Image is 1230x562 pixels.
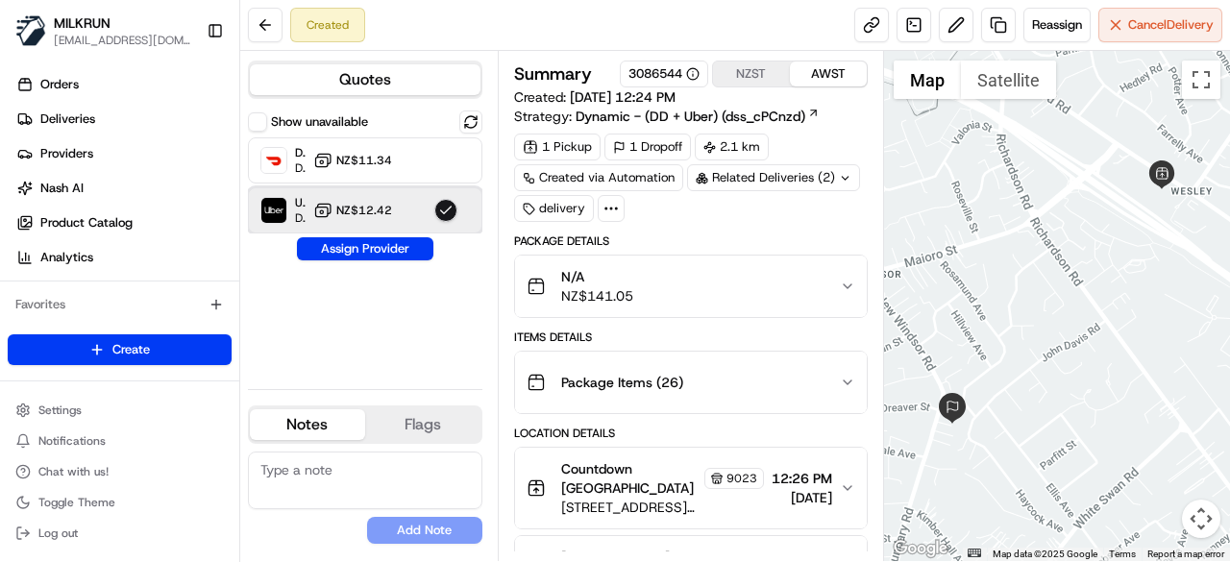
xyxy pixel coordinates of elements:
[8,173,239,204] a: Nash AI
[514,330,868,345] div: Items Details
[40,180,84,197] span: Nash AI
[40,145,93,162] span: Providers
[250,409,365,440] button: Notes
[772,488,832,507] span: [DATE]
[1109,549,1136,559] a: Terms
[15,15,46,46] img: MILKRUN
[271,113,368,131] label: Show unavailable
[576,107,805,126] span: Dynamic - (DD + Uber) (dss_cPCnzd)
[514,87,676,107] span: Created:
[336,153,392,168] span: NZ$11.34
[894,61,961,99] button: Show street map
[514,195,594,222] div: delivery
[561,498,764,517] span: [STREET_ADDRESS][PERSON_NAME]
[295,210,306,226] span: Dropoff ETA 36 minutes
[514,107,820,126] div: Strategy:
[1032,16,1082,34] span: Reassign
[8,242,239,273] a: Analytics
[687,164,860,191] div: Related Deliveries (2)
[713,61,790,86] button: NZST
[515,448,867,528] button: Countdown [GEOGRAPHIC_DATA]9023[STREET_ADDRESS][PERSON_NAME]12:26 PM[DATE]
[961,61,1056,99] button: Show satellite imagery
[8,397,232,424] button: Settings
[261,198,286,223] img: Uber
[1098,8,1222,42] button: CancelDelivery
[38,433,106,449] span: Notifications
[8,428,232,454] button: Notifications
[250,64,480,95] button: Quotes
[561,459,701,498] span: Countdown [GEOGRAPHIC_DATA]
[295,160,306,176] span: Dropoff ETA 57 minutes
[38,403,82,418] span: Settings
[40,214,133,232] span: Product Catalog
[40,249,93,266] span: Analytics
[561,373,683,392] span: Package Items ( 26 )
[561,267,633,286] span: N/A
[313,201,392,220] button: NZ$12.42
[1023,8,1091,42] button: Reassign
[40,110,95,128] span: Deliveries
[8,138,239,169] a: Providers
[313,151,392,170] button: NZ$11.34
[604,134,691,160] div: 1 Dropoff
[112,341,150,358] span: Create
[1182,500,1220,538] button: Map camera controls
[38,525,78,541] span: Log out
[993,549,1097,559] span: Map data ©2025 Google
[790,61,867,86] button: AWST
[570,88,676,106] span: [DATE] 12:24 PM
[38,495,115,510] span: Toggle Theme
[772,469,832,488] span: 12:26 PM
[8,69,239,100] a: Orders
[261,148,286,173] img: DoorDash Drive
[8,458,232,485] button: Chat with us!
[968,549,981,557] button: Keyboard shortcuts
[514,426,868,441] div: Location Details
[515,352,867,413] button: Package Items (26)
[8,489,232,516] button: Toggle Theme
[576,107,820,126] a: Dynamic - (DD + Uber) (dss_cPCnzd)
[514,65,592,83] h3: Summary
[628,65,700,83] button: 3086544
[8,334,232,365] button: Create
[1182,61,1220,99] button: Toggle fullscreen view
[514,164,683,191] a: Created via Automation
[54,13,111,33] button: MILKRUN
[8,104,239,134] a: Deliveries
[38,464,109,479] span: Chat with us!
[561,286,633,305] span: NZ$141.05
[54,33,191,48] button: [EMAIL_ADDRESS][DOMAIN_NAME]
[514,134,601,160] div: 1 Pickup
[297,237,433,260] button: Assign Provider
[889,536,952,561] a: Open this area in Google Maps (opens a new window)
[8,520,232,547] button: Log out
[695,134,769,160] div: 2.1 km
[889,536,952,561] img: Google
[40,76,79,93] span: Orders
[8,289,232,320] div: Favorites
[8,208,239,238] a: Product Catalog
[1147,549,1224,559] a: Report a map error
[514,233,868,249] div: Package Details
[336,203,392,218] span: NZ$12.42
[8,8,199,54] button: MILKRUNMILKRUN[EMAIL_ADDRESS][DOMAIN_NAME]
[515,256,867,317] button: N/ANZ$141.05
[726,471,757,486] span: 9023
[295,195,306,210] span: Uber
[295,145,306,160] span: DoorDash Drive
[1128,16,1214,34] span: Cancel Delivery
[365,409,480,440] button: Flags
